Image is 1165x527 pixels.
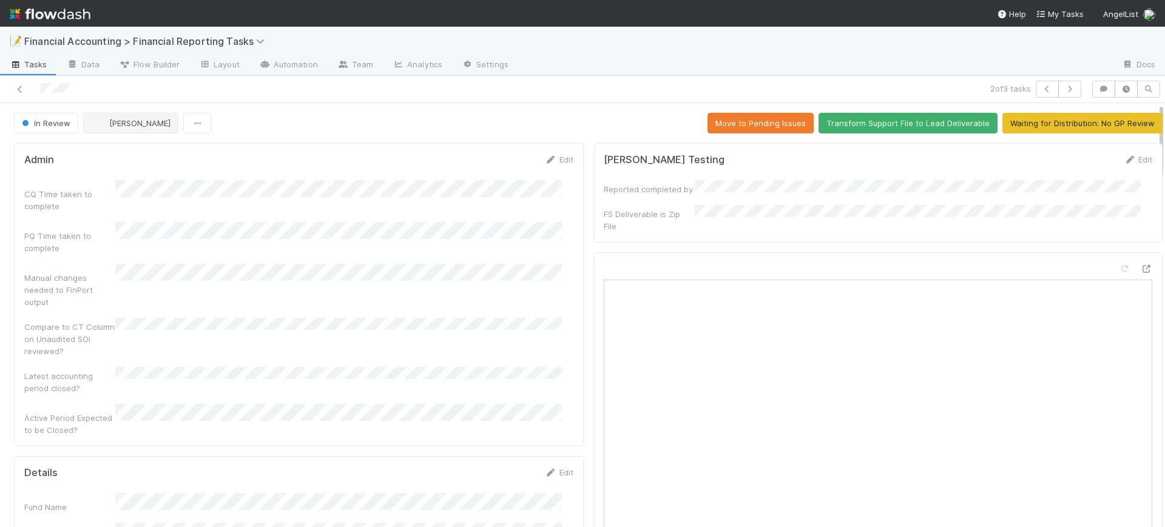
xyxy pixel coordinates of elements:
[990,82,1031,95] span: 2 of 3 tasks
[545,468,573,477] a: Edit
[604,154,724,166] h5: [PERSON_NAME] Testing
[83,113,178,133] button: [PERSON_NAME]
[57,56,109,75] a: Data
[24,272,115,308] div: Manual changes needed to FinPort output
[24,370,115,394] div: Latest accounting period closed?
[24,501,115,513] div: Fund Name
[1002,113,1163,133] button: Waiting for Distribution: No GP Review
[93,117,106,129] img: avatar_030f5503-c087-43c2-95d1-dd8963b2926c.png
[383,56,452,75] a: Analytics
[24,230,115,254] div: PQ Time taken to complete
[19,118,70,128] span: In Review
[545,155,573,164] a: Edit
[109,56,189,75] a: Flow Builder
[1036,9,1084,19] span: My Tasks
[24,321,115,357] div: Compare to CT Column on Unaudited SOI reviewed?
[1112,56,1165,75] a: Docs
[24,188,115,212] div: CQ Time taken to complete
[452,56,518,75] a: Settings
[24,412,115,436] div: Active Period Expected to be Closed?
[189,56,249,75] a: Layout
[707,113,814,133] button: Move to Pending Issues
[328,56,383,75] a: Team
[119,58,180,70] span: Flow Builder
[1143,8,1155,21] img: avatar_fee1282a-8af6-4c79-b7c7-bf2cfad99775.png
[109,118,171,128] span: [PERSON_NAME]
[24,35,271,47] span: Financial Accounting > Financial Reporting Tasks
[1036,8,1084,20] a: My Tasks
[10,36,22,46] span: 📝
[24,154,54,166] h5: Admin
[249,56,328,75] a: Automation
[819,113,998,133] button: Transform Support File to Lead Deliverable
[24,467,58,479] h5: Details
[604,183,695,195] div: Reported completed by
[604,208,695,232] div: FS Deliverable is Zip File
[997,8,1026,20] div: Help
[1103,9,1138,19] span: AngelList
[10,4,90,24] img: logo-inverted-e16ddd16eac7371096b0.svg
[10,58,47,70] span: Tasks
[1124,155,1152,164] a: Edit
[14,113,78,133] button: In Review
